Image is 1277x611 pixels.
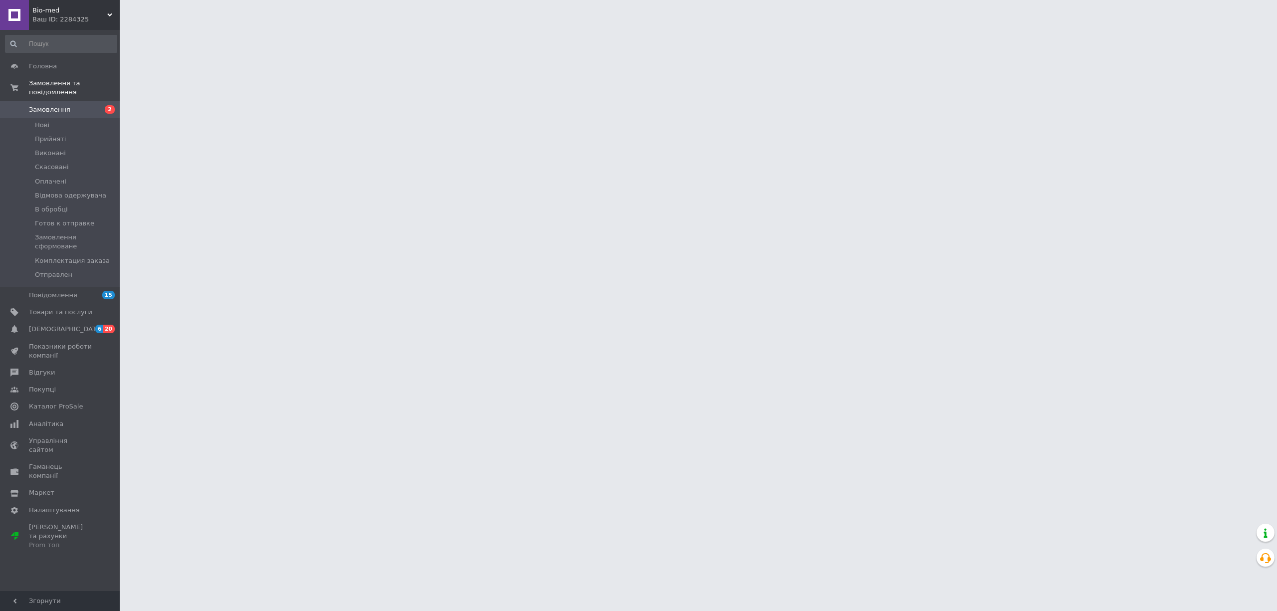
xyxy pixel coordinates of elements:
[35,191,106,200] span: Відмова одержувача
[29,462,92,480] span: Гаманець компанії
[102,291,115,299] span: 15
[29,436,92,454] span: Управління сайтом
[29,308,92,317] span: Товари та послуги
[35,256,110,265] span: Комплектация заказа
[5,35,117,53] input: Пошук
[29,402,83,411] span: Каталог ProSale
[29,385,56,394] span: Покупці
[35,121,49,130] span: Нові
[35,135,66,144] span: Прийняті
[29,523,92,550] span: [PERSON_NAME] та рахунки
[29,62,57,71] span: Головна
[29,541,92,550] div: Prom топ
[29,368,55,377] span: Відгуки
[35,233,116,251] span: Замовлення сформоване
[35,149,66,158] span: Виконані
[29,79,120,97] span: Замовлення та повідомлення
[95,325,103,333] span: 6
[35,219,94,228] span: Готов к отправке
[29,506,80,515] span: Налаштування
[35,205,68,214] span: В обробці
[35,163,69,172] span: Скасовані
[32,15,120,24] div: Ваш ID: 2284325
[35,177,66,186] span: Оплачені
[29,488,54,497] span: Маркет
[103,325,115,333] span: 20
[32,6,107,15] span: Bio-med
[29,105,70,114] span: Замовлення
[29,342,92,360] span: Показники роботи компанії
[105,105,115,114] span: 2
[29,291,77,300] span: Повідомлення
[29,419,63,428] span: Аналітика
[29,325,103,334] span: [DEMOGRAPHIC_DATA]
[35,270,72,279] span: Отправлен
